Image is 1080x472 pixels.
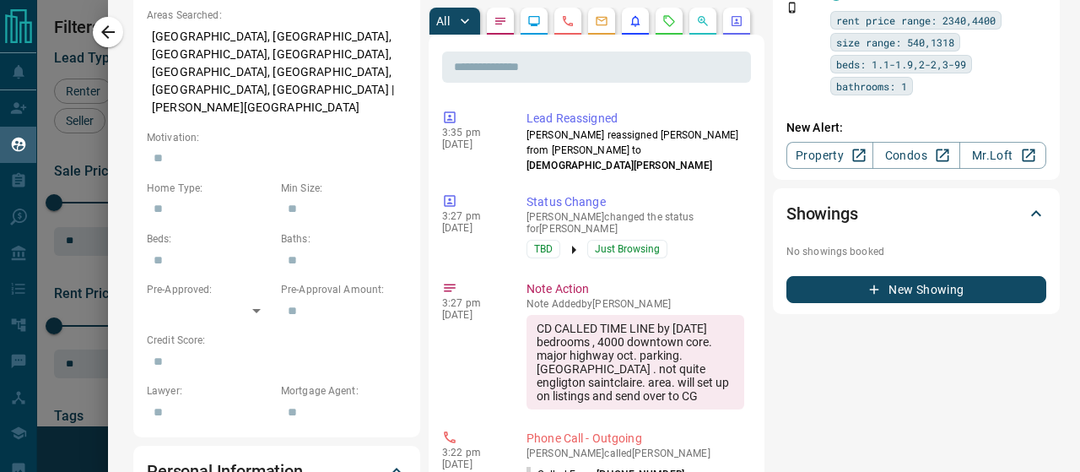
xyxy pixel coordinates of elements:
p: Pre-Approval Amount: [281,282,407,297]
span: TBD [534,241,553,258]
p: 3:35 pm [442,127,501,138]
div: Showings [786,193,1046,234]
p: [PERSON_NAME] reassigned [PERSON_NAME] from [PERSON_NAME] to [526,127,744,173]
p: No showings booked [786,244,1046,259]
svg: Emails [595,14,608,28]
span: beds: 1.1-1.9,2-2,3-99 [836,56,966,73]
button: New Showing [786,276,1046,303]
h2: Showings [786,200,858,227]
a: Condos [872,142,959,169]
div: CD CALLED TIME LINE by [DATE] bedrooms , 4000 downtown core. major highway oct. parking. [GEOGRAP... [526,315,744,410]
p: Credit Score: [147,333,407,348]
p: New Alert: [786,119,1046,137]
p: 3:27 pm [442,297,501,309]
p: Mortgage Agent: [281,383,407,399]
p: [DATE] [442,309,501,321]
p: Beds: [147,231,273,247]
p: Note Action [526,280,744,298]
a: Mr.Loft [959,142,1046,169]
svg: Lead Browsing Activity [527,14,541,28]
p: 3:27 pm [442,210,501,222]
svg: Opportunities [696,14,710,28]
p: 3:22 pm [442,447,501,458]
svg: Notes [494,14,507,28]
p: Pre-Approved: [147,282,273,297]
p: [PERSON_NAME] called [PERSON_NAME] [526,448,744,459]
p: Status Change [526,193,744,211]
span: Just Browsing [595,241,660,258]
span: bathrooms: 1 [836,78,907,95]
a: Property [786,142,873,169]
p: [PERSON_NAME] changed the status for [PERSON_NAME] [526,211,744,235]
p: Home Type: [147,181,273,196]
p: [DATE] [442,222,501,234]
svg: Listing Alerts [629,14,642,28]
svg: Agent Actions [730,14,743,28]
p: Motivation: [147,130,407,145]
svg: Requests [662,14,676,28]
p: Baths: [281,231,407,247]
span: size range: 540,1318 [836,34,954,51]
svg: Push Notification Only [786,2,798,14]
p: All [436,15,450,27]
p: Min Size: [281,181,407,196]
p: [GEOGRAPHIC_DATA], [GEOGRAPHIC_DATA], [GEOGRAPHIC_DATA], [GEOGRAPHIC_DATA], [GEOGRAPHIC_DATA], [G... [147,23,407,122]
p: Areas Searched: [147,8,407,23]
p: Lawyer: [147,383,273,399]
p: [DATE] [442,458,501,470]
span: rent price range: 2340,4400 [836,12,996,29]
p: [DATE] [442,138,501,150]
p: Lead Reassigned [526,110,744,127]
span: [DEMOGRAPHIC_DATA][PERSON_NAME] [526,160,713,171]
p: Note Added by [PERSON_NAME] [526,298,744,310]
svg: Calls [561,14,575,28]
p: Phone Call - Outgoing [526,430,744,448]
